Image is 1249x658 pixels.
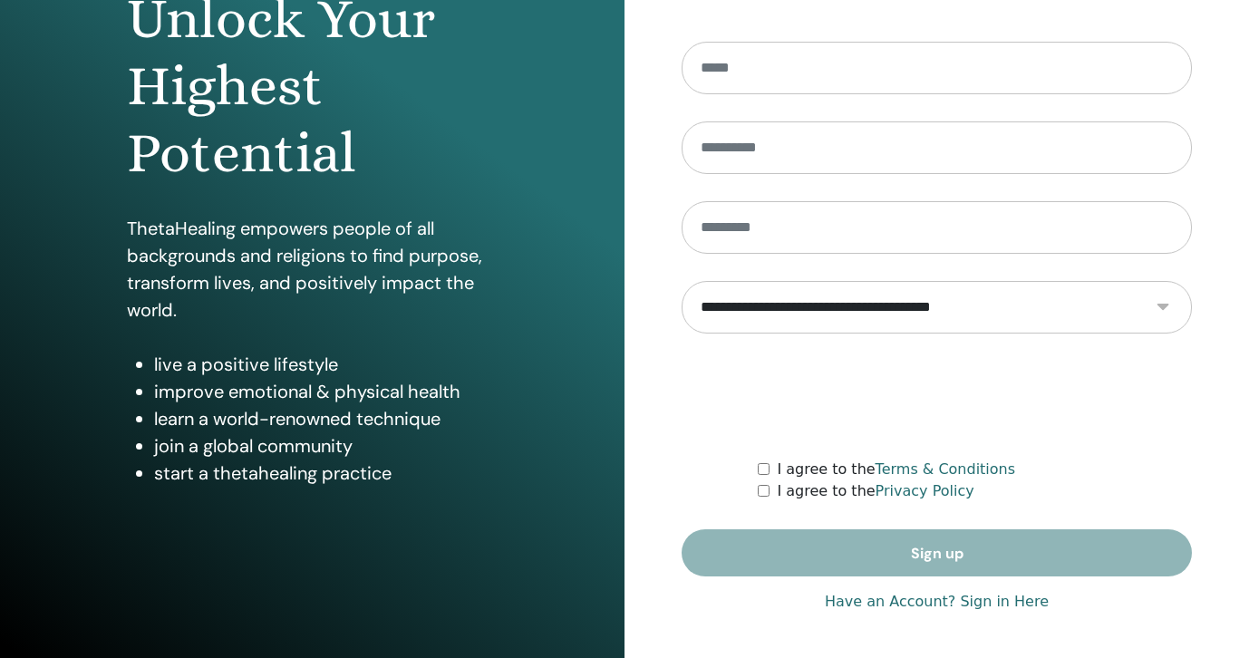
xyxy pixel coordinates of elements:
[799,361,1075,431] iframe: reCAPTCHA
[154,460,498,487] li: start a thetahealing practice
[876,460,1015,478] a: Terms & Conditions
[777,480,973,502] label: I agree to the
[154,378,498,405] li: improve emotional & physical health
[777,459,1015,480] label: I agree to the
[127,215,498,324] p: ThetaHealing empowers people of all backgrounds and religions to find purpose, transform lives, a...
[154,351,498,378] li: live a positive lifestyle
[876,482,974,499] a: Privacy Policy
[154,405,498,432] li: learn a world-renowned technique
[154,432,498,460] li: join a global community
[825,591,1049,613] a: Have an Account? Sign in Here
